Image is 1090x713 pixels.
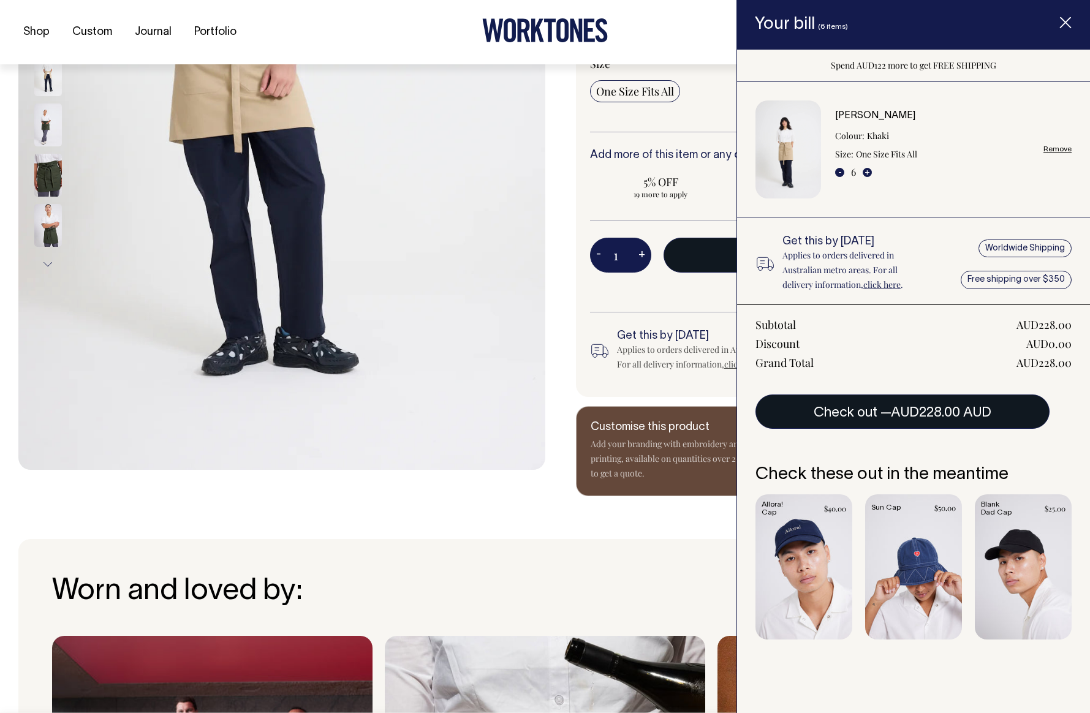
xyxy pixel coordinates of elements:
h6: Get this by [DATE] [617,330,832,342]
div: Discount [755,336,800,351]
button: - [590,243,607,268]
img: olive [34,104,62,146]
h6: Add more of this item or any of our other to save [590,149,1034,162]
span: (6 items) [818,23,848,30]
div: AUD228.00 [1016,317,1072,332]
span: AUD228.00 AUD [891,407,991,419]
a: click here [863,279,901,290]
a: click here [724,358,762,370]
span: One Size Fits All [596,84,674,99]
a: Journal [130,22,176,42]
div: Subtotal [755,317,796,332]
h6: Customise this product [591,421,787,434]
p: Add your branding with embroidery and screen printing, available on quantities over 25. Contact u... [591,437,787,481]
a: Custom [67,22,117,42]
div: Grand Total [755,355,814,370]
button: Check out —AUD228.00 AUD [755,394,1050,429]
dt: Colour: [835,129,865,143]
h3: Worn and loved by: [52,576,1038,608]
div: AUD0.00 [1026,336,1072,351]
button: - [835,168,844,177]
input: 5% OFF 19 more to apply [590,171,732,203]
div: Applies to orders delivered in Australian metro areas. For all delivery information, . [617,342,832,372]
a: Remove [1043,145,1072,153]
img: olive [34,204,62,247]
span: 5% OFF [596,175,725,189]
button: + [863,168,872,177]
p: Applies to orders delivered in Australian metro areas. For all delivery information, . [782,248,928,292]
input: One Size Fits All [590,80,680,102]
div: AUD228.00 [1016,355,1072,370]
img: khaki [34,53,62,96]
span: Spend AUD122 more to get FREE SHIPPING [664,280,1034,295]
a: Portfolio [189,22,241,42]
span: 19 more to apply [596,189,725,199]
button: Next [39,251,57,278]
h6: Check these out in the meantime [755,466,1072,485]
a: [PERSON_NAME] [835,111,915,120]
img: Bobby Apron [755,100,821,199]
a: Shop [18,22,55,42]
button: Add to bill —AUD38.00 [664,238,1034,272]
img: olive [34,154,62,197]
dd: One Size Fits All [856,147,917,162]
button: + [632,243,651,268]
span: Spend AUD122 more to get FREE SHIPPING [831,59,996,71]
dd: Khaki [867,129,889,143]
dt: Size: [835,147,853,162]
h6: Get this by [DATE] [782,236,928,248]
